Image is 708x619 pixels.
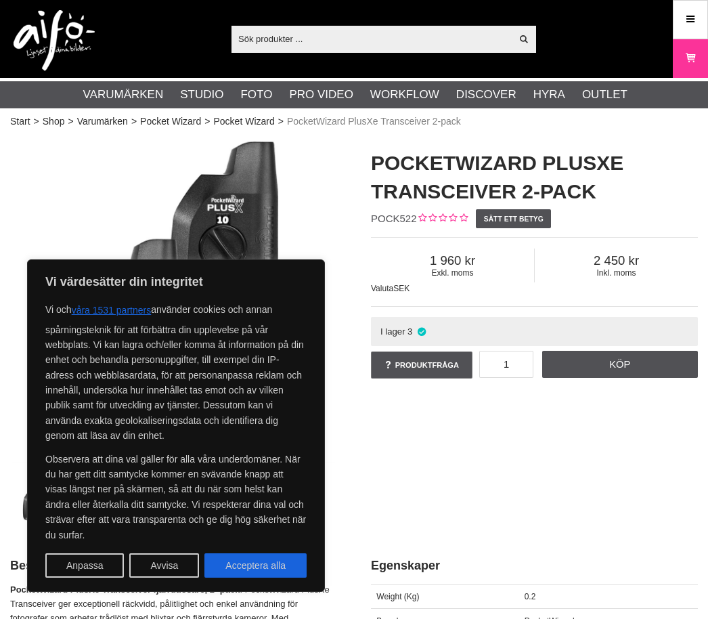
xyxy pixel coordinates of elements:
[416,326,427,337] i: I lager
[10,557,337,574] h2: Beskrivning
[204,114,210,129] span: >
[407,326,412,337] span: 3
[131,114,137,129] span: >
[77,114,128,129] a: Varumärken
[10,584,240,595] strong: PocketWizard PlusXe Transceiver fjärrutlösare, 2- pack
[371,351,472,379] a: Produktfråga
[287,114,461,129] span: PocketWizard PlusXe Transceiver 2-pack
[27,259,325,592] div: Vi värdesätter din integritet
[34,114,39,129] span: >
[68,114,73,129] span: >
[535,268,698,278] span: Inkl. moms
[214,114,275,129] a: Pocket Wizard
[289,86,353,104] a: Pro Video
[582,86,627,104] a: Outlet
[371,268,534,278] span: Exkl. moms
[240,86,272,104] a: Foto
[12,466,72,527] img: PocketWizard PlusXe Transceiver 2-pack
[370,86,439,104] a: Workflow
[371,557,698,574] h2: Egenskaper
[14,10,95,71] img: logo.png
[180,86,223,104] a: Studio
[10,114,30,129] a: Start
[456,86,516,104] a: Discover
[376,592,419,601] span: Weight (Kg)
[140,114,201,129] a: Pocket Wizard
[10,135,337,463] img: PocketWizard PlusXe Transceiver 2-pack
[417,212,468,226] div: Kundbetyg: 0
[542,351,699,378] a: Köp
[371,149,698,206] h1: PocketWizard PlusXe Transceiver 2-pack
[525,592,536,601] span: 0.2
[45,274,307,290] p: Vi värdesätter din integritet
[371,284,393,293] span: Valuta
[393,284,410,293] span: SEK
[83,86,164,104] a: Varumärken
[371,253,534,268] span: 1 960
[371,213,417,224] span: POCK522
[45,452,307,542] p: Observera att dina val gäller för alla våra underdomäner. När du har gett ditt samtycke kommer en...
[278,114,284,129] span: >
[72,298,152,322] button: våra 1531 partners
[533,86,565,104] a: Hyra
[231,28,511,49] input: Sök produkter ...
[476,209,551,228] a: Sätt ett betyg
[535,253,698,268] span: 2 450
[45,298,307,444] p: Vi och använder cookies och annan spårningsteknik för att förbättra din upplevelse på vår webbpla...
[43,114,65,129] a: Shop
[380,326,405,337] span: I lager
[204,553,307,578] button: Acceptera alla
[129,553,199,578] button: Avvisa
[45,553,124,578] button: Anpassa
